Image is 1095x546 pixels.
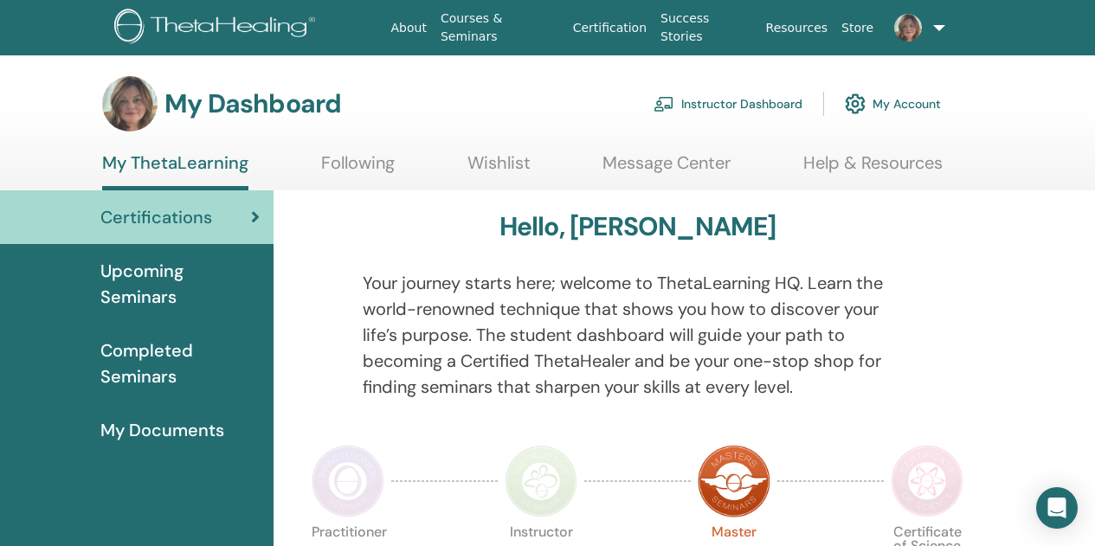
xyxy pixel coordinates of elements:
span: Certifications [100,204,212,230]
img: Practitioner [312,445,384,517]
img: default.jpg [102,76,158,132]
a: Courses & Seminars [434,3,566,53]
img: Certificate of Science [891,445,963,517]
a: Store [834,12,880,44]
img: default.jpg [894,14,922,42]
span: My Documents [100,417,224,443]
a: Help & Resources [803,152,943,186]
div: Open Intercom Messenger [1036,487,1078,529]
p: Your journey starts here; welcome to ThetaLearning HQ. Learn the world-renowned technique that sh... [363,270,913,400]
a: Success Stories [654,3,758,53]
a: About [384,12,434,44]
a: Wishlist [467,152,531,186]
a: Following [321,152,395,186]
span: Upcoming Seminars [100,258,260,310]
a: Resources [759,12,835,44]
span: Completed Seminars [100,337,260,389]
img: cog.svg [845,89,866,119]
img: Instructor [505,445,577,517]
img: Master [698,445,770,517]
a: Instructor Dashboard [654,85,802,123]
h3: Hello, [PERSON_NAME] [499,211,776,242]
a: Certification [566,12,654,44]
a: Message Center [602,152,731,186]
img: logo.png [114,9,321,48]
a: My Account [845,85,941,123]
a: My ThetaLearning [102,152,248,190]
h3: My Dashboard [164,88,341,119]
img: chalkboard-teacher.svg [654,96,674,112]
